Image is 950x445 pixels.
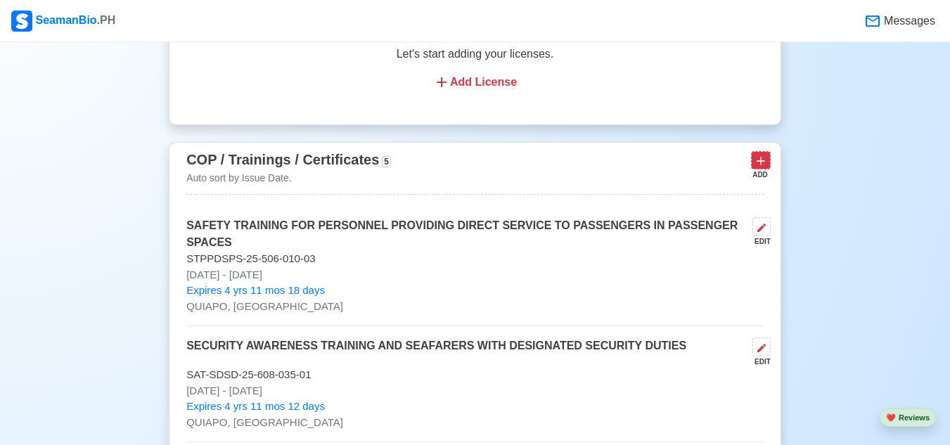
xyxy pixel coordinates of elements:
p: SAFETY TRAINING FOR PERSONNEL PROVIDING DIRECT SERVICE TO PASSENGERS IN PASSENGER SPACES [186,217,747,251]
span: Messages [881,13,935,30]
p: SAT-SDSD-25-608-035-01 [186,367,764,383]
p: QUIAPO, [GEOGRAPHIC_DATA] [186,415,764,431]
div: EDIT [747,356,771,367]
p: Let's start adding your licenses. [203,46,747,63]
p: SECURITY AWARENESS TRAINING AND SEAFARERS WITH DESIGNATED SECURITY DUTIES [186,337,686,367]
span: Expires 4 yrs 11 mos 12 days [186,399,325,415]
div: EDIT [747,236,771,247]
button: heartReviews [880,408,936,427]
p: QUIAPO, [GEOGRAPHIC_DATA] [186,299,764,315]
div: SeamanBio [11,11,115,32]
p: [DATE] - [DATE] [186,267,764,283]
span: COP / Trainings / Certificates [186,152,379,167]
p: Auto sort by Issue Date. [186,171,391,186]
img: Logo [11,11,32,32]
span: 5 [382,156,391,167]
p: [DATE] - [DATE] [186,383,764,399]
span: heart [886,413,896,422]
div: ADD [751,169,768,180]
span: Expires 4 yrs 11 mos 18 days [186,283,325,299]
div: Add License [203,74,747,91]
span: .PH [97,14,116,26]
p: STPPDSPS-25-506-010-03 [186,251,764,267]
